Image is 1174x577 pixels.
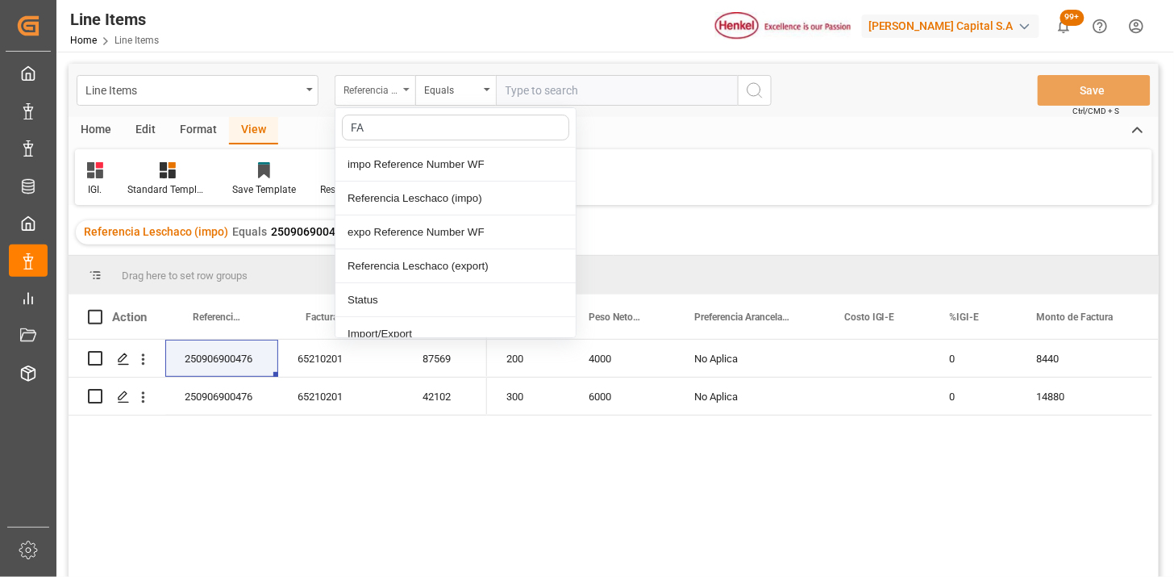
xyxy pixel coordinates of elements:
[415,75,496,106] button: open menu
[862,15,1039,38] div: [PERSON_NAME] Capital S.A
[320,182,386,197] div: Reset Template
[930,340,1018,377] div: 0
[738,75,772,106] button: search button
[715,12,851,40] img: Henkel%20logo.jpg_1689854090.jpg
[1082,8,1118,44] button: Help Center
[306,311,348,323] span: Factura Comercial
[122,270,248,282] span: Drag here to set row groups
[84,225,228,238] span: Referencia Leschaco (impo)
[232,182,296,197] div: Save Template
[335,249,576,283] div: Referencia Leschaco (export)
[1073,105,1120,117] span: Ctrl/CMD + S
[343,79,398,98] div: Referencia Leschaco (impo)
[1038,75,1151,106] button: Save
[1046,8,1082,44] button: show 100 new notifications
[112,310,147,324] div: Action
[278,340,403,377] div: 65210201
[87,182,103,197] div: IGI.
[335,283,576,317] div: Status
[675,340,825,377] div: No Aplica
[335,75,415,106] button: close menu
[69,340,487,378] div: Press SPACE to select this row.
[335,148,576,182] div: impo Reference Number WF
[930,378,1018,415] div: 0
[271,225,348,238] span: 250906900476
[168,117,229,144] div: Format
[403,340,487,377] div: 87569
[70,7,159,31] div: Line Items
[950,311,980,323] span: %IGI-E
[342,115,569,140] input: Search
[70,35,97,46] a: Home
[229,117,278,144] div: View
[675,378,825,415] div: No Aplica
[694,311,791,323] span: Preferencia Arancelaria
[165,378,278,415] div: 250906900476
[589,311,641,323] span: Peso Neto - Factura
[569,340,675,377] div: 4000
[232,225,267,238] span: Equals
[85,79,301,99] div: Line Items
[193,311,244,323] span: Referencia Leschaco (impo)
[487,378,1152,416] div: Press SPACE to select this row.
[569,378,675,415] div: 6000
[278,378,403,415] div: 65210201
[335,182,576,215] div: Referencia Leschaco (impo)
[1060,10,1084,26] span: 99+
[69,378,487,416] div: Press SPACE to select this row.
[1018,378,1152,415] div: 14880
[1037,311,1114,323] span: Monto de Factura
[335,215,576,249] div: expo Reference Number WF
[862,10,1046,41] button: [PERSON_NAME] Capital S.A
[487,378,569,415] div: 300
[165,340,278,377] div: 250906900476
[127,182,208,197] div: Standard Templates
[1018,340,1152,377] div: 8440
[123,117,168,144] div: Edit
[403,378,487,415] div: 42102
[487,340,1152,378] div: Press SPACE to select this row.
[77,75,318,106] button: open menu
[844,311,895,323] span: Costo IGI-E
[335,317,576,351] div: Import/Export
[487,340,569,377] div: 200
[69,117,123,144] div: Home
[496,75,738,106] input: Type to search
[424,79,479,98] div: Equals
